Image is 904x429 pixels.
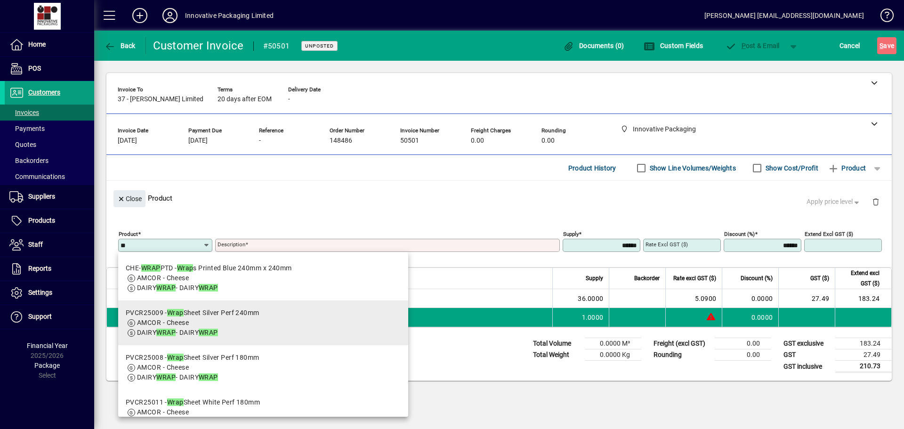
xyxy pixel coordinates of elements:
button: Documents (0) [561,37,627,54]
span: Home [28,40,46,48]
label: Show Cost/Profit [764,163,818,173]
em: WRAP [156,373,176,381]
em: Wrap [167,354,184,361]
td: 0.0000 [722,289,778,308]
button: Add [125,7,155,24]
div: [PERSON_NAME] [EMAIL_ADDRESS][DOMAIN_NAME] [704,8,864,23]
span: Quotes [9,141,36,148]
div: #50501 [263,39,290,54]
td: GST [779,349,835,361]
div: PVCR25008 - Sheet Silver Perf 180mm [126,353,259,363]
mat-label: Extend excl GST ($) [805,231,853,237]
mat-label: Supply [563,231,579,237]
span: - [288,96,290,103]
span: [DATE] [188,137,208,145]
td: 27.49 [778,289,835,308]
mat-label: Discount (%) [724,231,755,237]
a: Settings [5,281,94,305]
td: 183.24 [835,338,892,349]
span: Unposted [305,43,334,49]
button: Save [877,37,896,54]
button: Product History [565,160,620,177]
div: Customer Invoice [153,38,244,53]
mat-label: Rate excl GST ($) [646,241,688,248]
td: 0.00 [715,349,771,361]
em: WRAP [199,329,218,336]
span: GST ($) [810,273,829,283]
span: Cancel [839,38,860,53]
span: ave [880,38,894,53]
span: DAIRY - DAIRY [137,284,218,291]
td: Rounding [649,349,715,361]
span: 36.0000 [578,294,603,303]
a: POS [5,57,94,81]
a: Knowledge Base [873,2,892,32]
em: WRAP [199,373,218,381]
span: DAIRY - DAIRY [137,329,218,336]
span: AMCOR - Cheese [137,408,189,416]
span: Discount (%) [741,273,773,283]
span: 37 - [PERSON_NAME] Limited [118,96,203,103]
span: Suppliers [28,193,55,200]
mat-option: PVCR25008 - Wrap Sheet Silver Perf 180mm [118,345,408,390]
div: 5.0900 [671,294,716,303]
a: Quotes [5,137,94,153]
span: 1.0000 [582,313,604,322]
a: Suppliers [5,185,94,209]
span: 50501 [400,137,419,145]
span: 0.00 [471,137,484,145]
span: Supply [586,273,603,283]
span: AMCOR - Cheese [137,274,189,282]
div: PVCR25009 - Sheet Silver Perf 240mm [126,308,259,318]
span: 20 days after EOM [218,96,272,103]
button: Profile [155,7,185,24]
em: WRAP [199,284,218,291]
button: Cancel [837,37,863,54]
span: AMCOR - Cheese [137,364,189,371]
span: 0.00 [541,137,555,145]
mat-option: PVCR25009 - Wrap Sheet Silver Perf 240mm [118,300,408,345]
div: Product [106,181,892,215]
span: DAIRY - DAIRY [137,373,218,381]
a: Payments [5,121,94,137]
button: Back [102,37,138,54]
span: Products [28,217,55,224]
span: Backorder [634,273,660,283]
mat-option: CHE-WRAPPTD - Wraps Printed Blue 240mm x 240mm [118,256,408,300]
a: Home [5,33,94,57]
span: Customers [28,89,60,96]
td: 0.0000 Kg [585,349,641,361]
span: Custom Fields [644,42,703,49]
em: WRAP [156,329,176,336]
td: 0.0000 [722,308,778,327]
td: Total Weight [528,349,585,361]
span: Communications [9,173,65,180]
div: Innovative Packaging Limited [185,8,274,23]
td: 27.49 [835,349,892,361]
span: Payments [9,125,45,132]
span: Documents (0) [563,42,624,49]
button: Close [113,190,145,207]
td: Total Volume [528,338,585,349]
button: Apply price level [803,194,865,210]
em: Wrap [167,398,184,406]
td: GST exclusive [779,338,835,349]
a: Reports [5,257,94,281]
span: Close [117,191,142,207]
td: 0.00 [715,338,771,349]
div: PVCR25011 - Sheet White Perf 180mm [126,397,260,407]
div: CHE- PTD - s Printed Blue 240mm x 240mm [126,263,292,273]
button: Delete [864,190,887,213]
span: 148486 [330,137,352,145]
span: ost & Email [725,42,780,49]
td: 210.73 [835,361,892,372]
em: Wrap [167,309,184,316]
span: Support [28,313,52,320]
span: Reports [28,265,51,272]
span: Staff [28,241,43,248]
span: Invoices [9,109,39,116]
button: Post & Email [720,37,784,54]
span: Rate excl GST ($) [673,273,716,283]
a: Invoices [5,105,94,121]
label: Show Line Volumes/Weights [648,163,736,173]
